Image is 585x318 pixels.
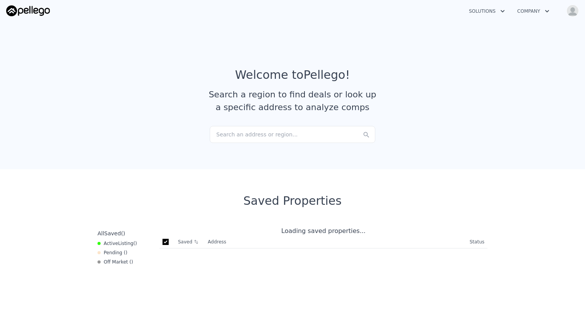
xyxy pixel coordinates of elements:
[235,68,350,82] div: Welcome to Pellego !
[104,240,137,247] span: Active ( )
[210,126,375,143] div: Search an address or region...
[159,226,487,236] div: Loading saved properties...
[463,4,511,18] button: Solutions
[94,194,491,208] div: Saved Properties
[118,241,133,246] span: Listing
[467,236,487,248] th: Status
[205,236,467,248] th: Address
[175,236,205,248] th: Saved
[97,259,133,265] div: Off Market ( )
[97,230,125,237] div: All ( )
[206,88,379,114] div: Search a region to find deals or look up a specific address to analyze comps
[104,230,121,236] span: Saved
[97,250,127,256] div: Pending ( )
[566,5,579,17] img: avatar
[511,4,556,18] button: Company
[6,5,50,16] img: Pellego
